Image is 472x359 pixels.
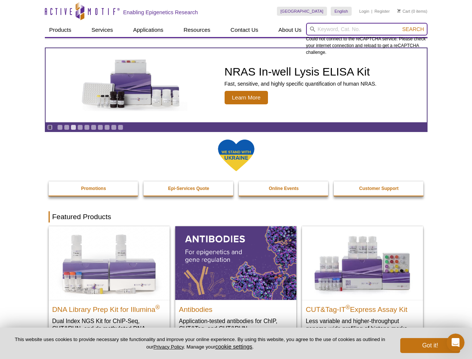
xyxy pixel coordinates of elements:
[306,317,419,332] p: Less variable and higher-throughput genome-wide profiling of histone marks​.
[153,344,183,350] a: Privacy Policy
[46,48,427,122] a: NRAS In-well Lysis ELISA Kit NRAS In-well Lysis ELISA Kit Fast, sensitive, and highly specific qu...
[359,186,398,191] strong: Customer Support
[331,7,352,16] a: English
[225,91,268,104] span: Learn More
[179,317,293,332] p: Application-tested antibodies for ChIP, CUT&Tag, and CUT&RUN.
[402,26,424,32] span: Search
[144,181,234,196] a: Epi-Services Quote
[64,125,70,130] a: Go to slide 2
[77,125,83,130] a: Go to slide 4
[225,66,377,77] h2: NRAS In-well Lysis ELISA Kit
[47,125,53,130] a: Toggle autoplay
[397,9,410,14] a: Cart
[118,125,123,130] a: Go to slide 10
[155,304,160,310] sup: ®
[277,7,327,16] a: [GEOGRAPHIC_DATA]
[371,7,373,16] li: |
[49,211,424,223] h2: Featured Products
[179,302,293,313] h2: Antibodies
[123,9,198,16] h2: Enabling Epigenetics Research
[71,125,76,130] a: Go to slide 3
[45,23,76,37] a: Products
[91,125,96,130] a: Go to slide 6
[175,226,296,300] img: All Antibodies
[75,59,187,111] img: NRAS In-well Lysis ELISA Kit
[84,125,90,130] a: Go to slide 5
[334,181,424,196] a: Customer Support
[129,23,168,37] a: Applications
[274,23,306,37] a: About Us
[397,9,401,13] img: Your Cart
[269,186,299,191] strong: Online Events
[179,23,215,37] a: Resources
[52,317,166,340] p: Dual Index NGS Kit for ChIP-Seq, CUT&RUN, and ds methylated DNA assays.
[218,139,255,172] img: We Stand With Ukraine
[400,338,460,353] button: Got it!
[49,226,170,300] img: DNA Library Prep Kit for Illumina
[447,334,465,352] iframe: Intercom live chat
[111,125,117,130] a: Go to slide 9
[81,186,106,191] strong: Promotions
[400,26,426,33] button: Search
[87,23,118,37] a: Services
[168,186,209,191] strong: Epi-Services Quote
[306,23,428,56] div: Could not connect to the reCAPTCHA service. Please check your internet connection and reload to g...
[306,302,419,313] h2: CUT&Tag-IT Express Assay Kit
[302,226,423,340] a: CUT&Tag-IT® Express Assay Kit CUT&Tag-IT®Express Assay Kit Less variable and higher-throughput ge...
[49,181,139,196] a: Promotions
[225,80,377,87] p: Fast, sensitive, and highly specific quantification of human NRAS.
[397,7,428,16] li: (0 items)
[104,125,110,130] a: Go to slide 8
[239,181,329,196] a: Online Events
[175,226,296,340] a: All Antibodies Antibodies Application-tested antibodies for ChIP, CUT&Tag, and CUT&RUN.
[215,343,252,350] button: cookie settings
[374,9,390,14] a: Register
[306,23,428,36] input: Keyword, Cat. No.
[302,226,423,300] img: CUT&Tag-IT® Express Assay Kit
[52,302,166,313] h2: DNA Library Prep Kit for Illumina
[12,336,388,350] p: This website uses cookies to provide necessary site functionality and improve your online experie...
[98,125,103,130] a: Go to slide 7
[57,125,63,130] a: Go to slide 1
[359,9,369,14] a: Login
[49,226,170,347] a: DNA Library Prep Kit for Illumina DNA Library Prep Kit for Illumina® Dual Index NGS Kit for ChIP-...
[346,304,350,310] sup: ®
[46,48,427,122] article: NRAS In-well Lysis ELISA Kit
[226,23,263,37] a: Contact Us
